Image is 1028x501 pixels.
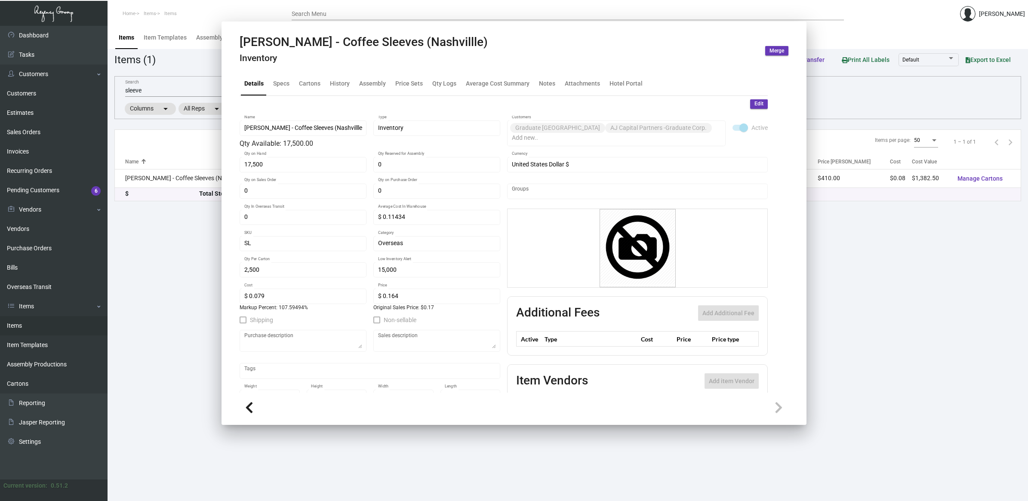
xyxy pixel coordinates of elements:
mat-icon: arrow_drop_down [160,104,171,114]
img: admin@bootstrapmaster.com [960,6,976,22]
span: Home [123,11,135,16]
div: Qty Logs [432,79,456,88]
span: Default [902,57,919,63]
div: Total Stock Value: $2,870.00 [199,189,605,198]
span: Active [751,123,768,133]
div: Cartons [299,79,320,88]
div: [PERSON_NAME] [979,9,1025,18]
mat-select: Items per page: [914,138,938,144]
button: Add Additional Fee [698,305,759,321]
div: Cost Value [912,158,937,166]
div: Notes [539,79,555,88]
div: Average Cost Summary [466,79,529,88]
button: Previous page [990,135,1003,149]
td: [PERSON_NAME] - Coffee Sleeves (Nashvillle) [115,169,270,187]
th: Price type [710,332,748,347]
span: Export to Excel [966,56,1011,63]
span: Add Additional Fee [702,310,754,317]
div: 0.51.2 [51,481,68,490]
td: $0.08 [890,169,912,187]
th: Active [517,332,543,347]
span: Add item Vendor [709,378,754,384]
h2: Additional Fees [516,305,600,321]
div: Assembly Productions [196,33,257,42]
div: Total Cost Value: $1,382.50 [605,189,1010,198]
button: Add item Vendor [705,373,759,389]
div: Qty Available: 17,500.00 [240,138,500,149]
mat-chip: All Reps [179,103,227,115]
td: $410.00 [818,169,890,187]
span: Merge [769,47,784,55]
button: Next page [1003,135,1017,149]
div: History [330,79,350,88]
div: 1 – 1 of 1 [954,138,976,146]
div: Attachments [565,79,600,88]
span: Items [164,11,177,16]
h4: Inventory [240,53,488,64]
span: Print All Labels [842,56,889,63]
div: Hotel Portal [609,79,643,88]
div: Assembly [359,79,386,88]
span: Items [144,11,156,16]
mat-chip: Graduate [GEOGRAPHIC_DATA] [510,123,605,133]
div: Price Sets [395,79,423,88]
span: 50 [914,137,920,143]
div: Name [125,158,139,166]
mat-chip: AJ Capital Partners -Graduate Corp. [605,123,712,133]
div: Items [119,33,134,42]
div: Specs [273,79,289,88]
div: Cost [890,158,901,166]
h2: Item Vendors [516,373,588,389]
button: Merge [765,46,788,55]
h2: [PERSON_NAME] - Coffee Sleeves (Nashvillle) [240,35,488,49]
div: Item Templates [144,33,187,42]
div: $ [125,189,199,198]
input: Add new.. [512,135,721,141]
th: Type [542,332,639,347]
span: Shipping [250,315,273,325]
mat-icon: arrow_drop_down [212,104,222,114]
input: Add new.. [512,188,763,195]
div: Items (1) [114,52,156,68]
span: Edit [754,100,763,108]
div: Details [244,79,264,88]
div: Current version: [3,481,47,490]
div: Items per page: [875,136,911,144]
button: Edit [750,99,768,109]
mat-chip: Columns [125,103,176,115]
th: Price [674,332,710,347]
td: $1,382.50 [912,169,951,187]
span: Non-sellable [384,315,416,325]
th: Cost [639,332,674,347]
div: Price [PERSON_NAME] [818,158,871,166]
span: Manage Cartons [957,175,1003,182]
